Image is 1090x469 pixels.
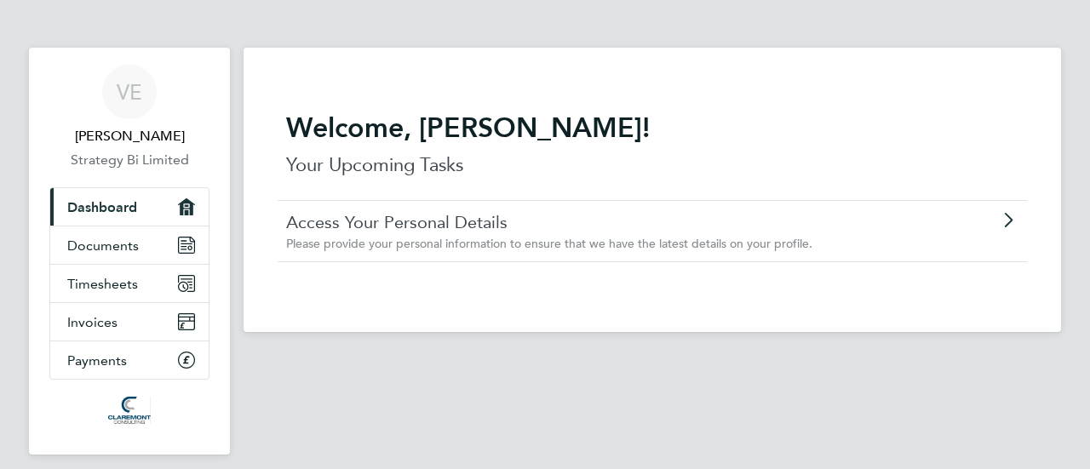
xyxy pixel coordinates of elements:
span: Documents [67,237,139,254]
span: Vera Ekimenko [49,126,209,146]
a: Payments [50,341,209,379]
p: Your Upcoming Tasks [286,152,1018,179]
nav: Main navigation [29,48,230,455]
h2: Welcome, [PERSON_NAME]! [286,111,1018,145]
img: claremontconsulting1-logo-retina.png [108,397,150,424]
a: Timesheets [50,265,209,302]
a: Documents [50,226,209,264]
span: Please provide your personal information to ensure that we have the latest details on your profile. [286,236,812,251]
span: Invoices [67,314,118,330]
a: VE[PERSON_NAME] [49,65,209,146]
span: VE [117,81,142,103]
span: Payments [67,352,127,369]
a: Strategy Bi Limited [49,150,209,170]
a: Go to home page [49,397,209,424]
a: Dashboard [50,188,209,226]
a: Access Your Personal Details [286,211,922,233]
span: Dashboard [67,199,137,215]
span: Timesheets [67,276,138,292]
a: Invoices [50,303,209,340]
